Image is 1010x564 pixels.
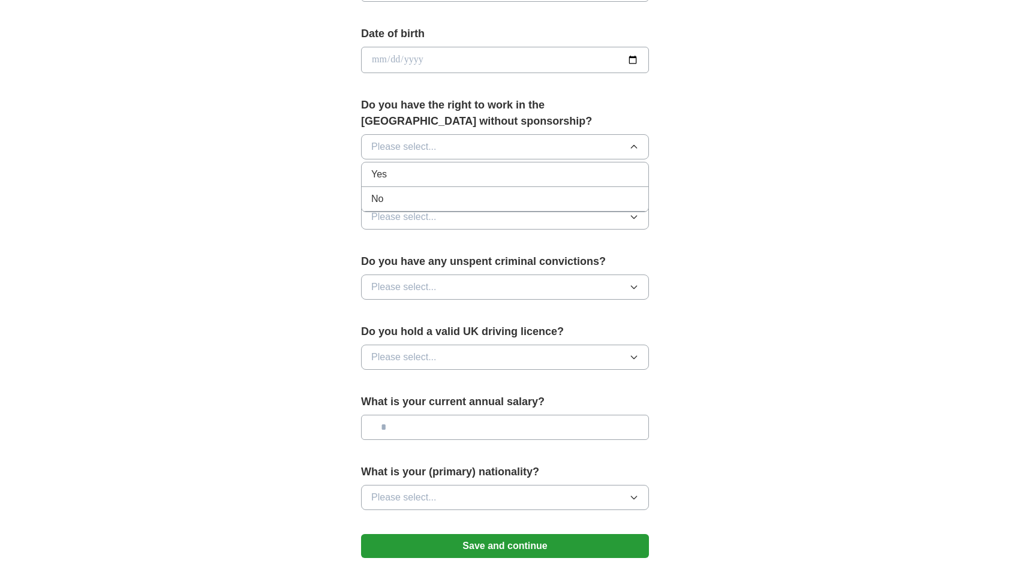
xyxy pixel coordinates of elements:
[361,345,649,370] button: Please select...
[361,134,649,159] button: Please select...
[361,534,649,558] button: Save and continue
[371,210,437,224] span: Please select...
[361,275,649,300] button: Please select...
[371,140,437,154] span: Please select...
[361,394,649,410] label: What is your current annual salary?
[371,192,383,206] span: No
[361,26,649,42] label: Date of birth
[371,167,387,182] span: Yes
[361,97,649,129] label: Do you have the right to work in the [GEOGRAPHIC_DATA] without sponsorship?
[361,204,649,230] button: Please select...
[371,280,437,294] span: Please select...
[361,324,649,340] label: Do you hold a valid UK driving licence?
[361,254,649,270] label: Do you have any unspent criminal convictions?
[361,485,649,510] button: Please select...
[371,490,437,505] span: Please select...
[361,464,649,480] label: What is your (primary) nationality?
[371,350,437,364] span: Please select...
